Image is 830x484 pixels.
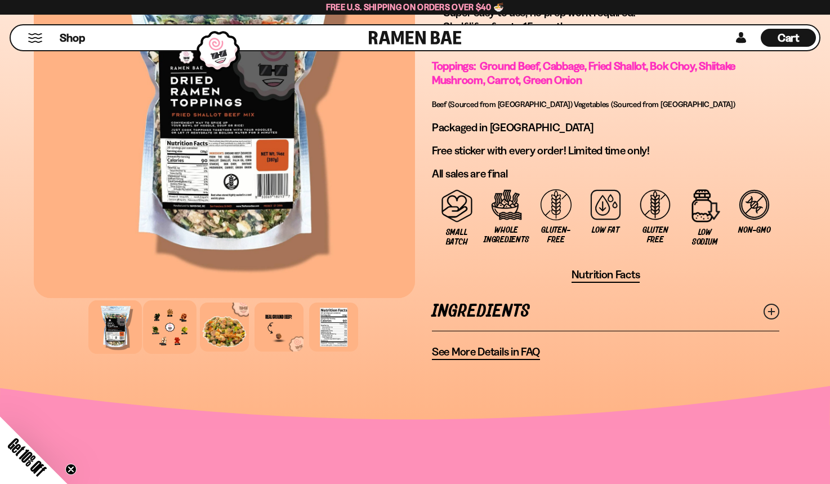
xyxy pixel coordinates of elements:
[592,225,619,235] span: Low Fat
[65,464,77,475] button: Close teaser
[432,99,735,109] span: Beef (Sourced from [GEOGRAPHIC_DATA]) Vegetables (Sourced from [GEOGRAPHIC_DATA])
[432,167,779,181] p: All sales are final
[432,345,540,359] span: See More Details in FAQ
[778,31,800,45] span: Cart
[432,292,779,331] a: Ingredients
[572,268,640,283] button: Nutrition Facts
[761,25,816,50] div: Cart
[432,121,779,135] p: Packaged in [GEOGRAPHIC_DATA]
[738,225,770,235] span: Non-GMO
[432,345,540,360] a: See More Details in FAQ
[636,225,675,245] span: Gluten Free
[432,59,735,87] span: Toppings: Ground Beef, Cabbage, Fried Shallot, Bok Choy, Shiitake Mushroom, Carrot, Green Onion
[484,225,529,245] span: Whole Ingredients
[60,29,85,47] a: Shop
[28,33,43,43] button: Mobile Menu Trigger
[326,2,505,12] span: Free U.S. Shipping on Orders over $40 🍜
[537,225,575,245] span: Gluten-free
[5,435,49,479] span: Get 10% Off
[60,30,85,46] span: Shop
[686,228,724,247] span: Low Sodium
[438,228,476,247] span: Small Batch
[432,144,650,157] span: Free sticker with every order! Limited time only!
[572,268,640,282] span: Nutrition Facts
